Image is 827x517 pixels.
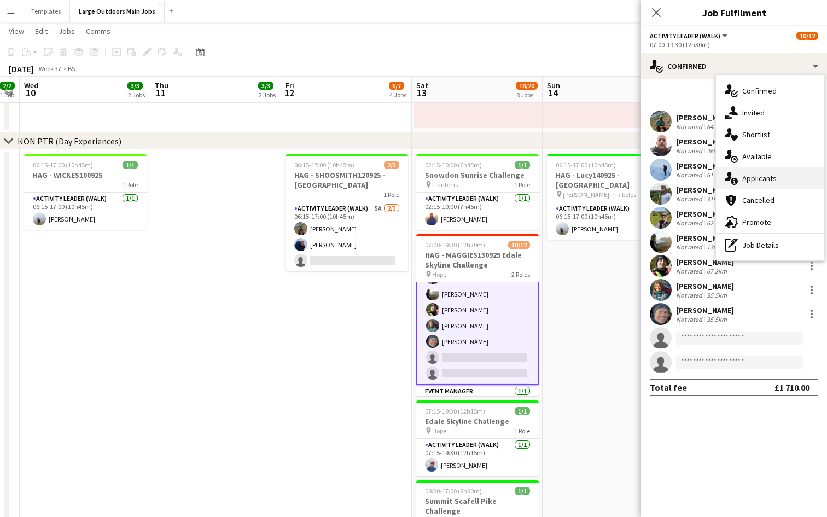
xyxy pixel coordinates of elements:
span: 07:15-19:30 (12h15m) [425,407,485,415]
span: 13 [415,86,428,99]
span: 06:15-17:00 (10h45m) [33,161,93,169]
span: 08:30-17:00 (8h30m) [425,487,482,495]
app-card-role: Event Manager1/107:00-19:30 (12h30m) [416,385,539,422]
div: 07:00-19:30 (12h30m) [650,40,818,49]
div: £1 710.00 [774,382,809,393]
span: 1 Role [514,181,530,189]
a: Edit [31,24,52,38]
div: [PERSON_NAME] [676,209,734,219]
app-card-role: Activity Leader (Walk)1/106:15-17:00 (10h45m)[PERSON_NAME] [547,202,669,240]
app-job-card: 02:15-10:00 (7h45m)1/1Snowdon Sunrise Challenge Llanberis1 RoleActivity Leader (Walk)1/102:15-10:... [416,154,539,230]
div: Confirmed [716,80,824,102]
div: Promote [716,211,824,233]
div: 35.5km [704,291,729,299]
h3: HAG - SHOOSMITH120925 - [GEOGRAPHIC_DATA] [286,170,408,190]
div: 64.6km [704,123,729,131]
span: 12 [284,86,294,99]
app-job-card: 07:15-19:30 (12h15m)1/1Edale Skyline Challenge Hope1 RoleActivity Leader (Walk)1/107:15-19:30 (12... [416,400,539,476]
app-card-role: Activity Leader (Walk)5A2/306:15-17:00 (10h45m)[PERSON_NAME][PERSON_NAME] [286,202,408,271]
span: View [9,26,24,36]
div: 2 Jobs [259,91,276,99]
h3: Edale Skyline Challenge [416,416,539,426]
h3: Snowdon Sunrise Challenge [416,170,539,180]
app-job-card: 06:15-17:00 (10h45m)2/3HAG - SHOOSMITH120925 - [GEOGRAPHIC_DATA]1 RoleActivity Leader (Walk)5A2/3... [286,154,408,271]
span: 02:15-10:00 (7h45m) [425,161,482,169]
app-job-card: 07:00-19:30 (12h30m)10/12HAG - MAGGIES130925 Edale Skyline Challenge Hope2 Roles[PERSON_NAME][PER... [416,234,539,396]
button: Activity Leader (Walk) [650,32,729,40]
div: 61.6km [704,171,729,179]
div: [PERSON_NAME] [676,185,734,195]
span: Sun [547,80,560,90]
div: Not rated [676,195,704,203]
span: 3/3 [127,82,143,90]
div: Confirmed [641,53,827,79]
span: 1/1 [123,161,138,169]
span: 10 [22,86,38,99]
a: Comms [81,24,115,38]
span: 10/12 [508,241,530,249]
span: Sat [416,80,428,90]
button: Large Outdoors Main Jobs [70,1,165,22]
div: Shortlist [716,124,824,146]
div: Not rated [676,147,704,155]
a: View [4,24,28,38]
div: [DATE] [9,63,34,74]
div: Not rated [676,123,704,131]
span: Jobs [59,26,75,36]
div: [PERSON_NAME] [676,161,734,171]
span: 1/1 [515,407,530,415]
div: Not rated [676,315,704,323]
span: 1/1 [515,487,530,495]
span: Thu [155,80,168,90]
app-job-card: 06:15-17:00 (10h45m)1/1HAG - Lucy140925 - [GEOGRAPHIC_DATA] [PERSON_NAME] in Ribblesdale [GEOGRAP... [547,154,669,240]
span: 07:00-19:30 (12h30m) [425,241,485,249]
div: 67.2km [704,267,729,275]
div: 8 Jobs [516,91,537,99]
span: [PERSON_NAME] in Ribblesdale [GEOGRAPHIC_DATA] [563,190,645,199]
span: 3/3 [258,82,273,90]
span: Llanberis [432,181,458,189]
span: 2 Roles [511,270,530,278]
div: Total fee [650,382,687,393]
div: [PERSON_NAME] [676,257,734,267]
app-card-role: Activity Leader (Walk)1/107:15-19:30 (12h15m)[PERSON_NAME] [416,439,539,476]
span: 11 [153,86,168,99]
div: 4 Jobs [389,91,406,99]
div: [PERSON_NAME] [676,233,734,243]
div: NON PTR (Day Experiences) [18,136,121,147]
div: BST [68,65,79,73]
span: Wed [24,80,38,90]
div: 2 Jobs [128,91,145,99]
div: Cancelled [716,189,824,211]
span: 06:15-17:00 (10h45m) [556,161,616,169]
span: Edit [35,26,48,36]
div: [PERSON_NAME] [676,113,734,123]
span: 1/1 [515,161,530,169]
div: Available [716,146,824,167]
span: 06:15-17:00 (10h45m) [294,161,354,169]
div: Applicants [716,167,824,189]
app-job-card: 06:15-17:00 (10h45m)1/1HAG - WICKES1009251 RoleActivity Leader (Walk)1/106:15-17:00 (10h45m)[PERS... [24,154,147,230]
app-card-role: [PERSON_NAME][PERSON_NAME][PERSON_NAME][PERSON_NAME][PERSON_NAME][PERSON_NAME][PERSON_NAME][PERSO... [416,187,539,385]
span: 18/20 [516,82,538,90]
span: 14 [545,86,560,99]
div: 130.3km [704,243,732,251]
span: Fri [286,80,294,90]
h3: HAG - MAGGIES130925 Edale Skyline Challenge [416,250,539,270]
h3: HAG - WICKES100925 [24,170,147,180]
span: 10/12 [796,32,818,40]
span: Comms [86,26,110,36]
div: [PERSON_NAME] [676,305,734,315]
h3: HAG - Lucy140925 - [GEOGRAPHIC_DATA] [547,170,669,190]
div: 62.2km [704,219,729,227]
span: Activity Leader (Walk) [650,32,720,40]
span: 1 Role [383,190,399,199]
span: Week 37 [36,65,63,73]
span: Hope [432,427,446,435]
